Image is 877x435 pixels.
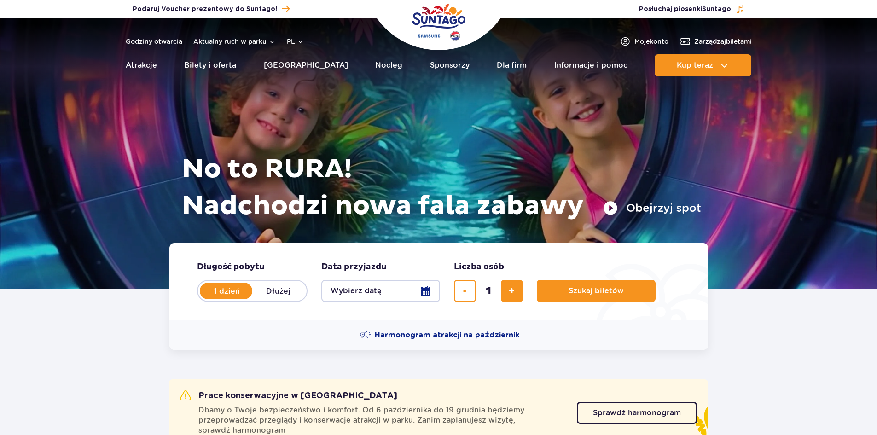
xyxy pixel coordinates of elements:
a: Informacje i pomoc [554,54,627,76]
button: Aktualny ruch w parku [193,38,276,45]
span: Szukaj biletów [569,287,624,295]
span: Długość pobytu [197,261,265,273]
a: Bilety i oferta [184,54,236,76]
a: Dla firm [497,54,527,76]
a: Sponsorzy [430,54,470,76]
span: Harmonogram atrakcji na październik [375,330,519,340]
button: dodaj bilet [501,280,523,302]
h1: No to RURA! Nadchodzi nowa fala zabawy [182,151,701,225]
a: Nocleg [375,54,402,76]
label: 1 dzień [201,281,253,301]
button: Kup teraz [655,54,751,76]
button: pl [287,37,304,46]
span: Liczba osób [454,261,504,273]
form: Planowanie wizyty w Park of Poland [169,243,708,320]
a: Podaruj Voucher prezentowy do Suntago! [133,3,290,15]
button: Szukaj biletów [537,280,656,302]
a: Harmonogram atrakcji na październik [360,330,519,341]
span: Data przyjazdu [321,261,387,273]
button: usuń bilet [454,280,476,302]
span: Posłuchaj piosenki [639,5,731,14]
span: Zarządzaj biletami [694,37,752,46]
a: Atrakcje [126,54,157,76]
a: Sprawdź harmonogram [577,402,697,424]
span: Suntago [702,6,731,12]
span: Moje konto [634,37,668,46]
a: Zarządzajbiletami [680,36,752,47]
button: Posłuchaj piosenkiSuntago [639,5,745,14]
button: Obejrzyj spot [603,201,701,215]
label: Dłużej [252,281,305,301]
span: Kup teraz [677,61,713,70]
span: Sprawdź harmonogram [593,409,681,417]
a: [GEOGRAPHIC_DATA] [264,54,348,76]
a: Godziny otwarcia [126,37,182,46]
h2: Prace konserwacyjne w [GEOGRAPHIC_DATA] [180,390,397,401]
a: Mojekonto [620,36,668,47]
input: liczba biletów [477,280,499,302]
span: Podaruj Voucher prezentowy do Suntago! [133,5,277,14]
button: Wybierz datę [321,280,440,302]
